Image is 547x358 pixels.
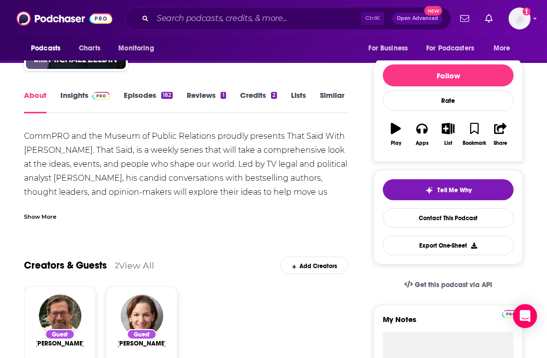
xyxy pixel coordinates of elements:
[240,90,277,113] a: Credits2
[426,41,474,55] span: For Podcasters
[24,259,107,272] a: Creators & Guests
[92,92,110,100] img: Podchaser Pro
[361,12,384,25] span: Ctrl K
[361,39,420,58] button: open menu
[509,7,531,29] img: User Profile
[24,39,73,58] button: open menu
[396,273,500,297] a: Get this podcast via API
[416,140,429,146] div: Apps
[79,41,100,55] span: Charts
[153,10,361,26] input: Search podcasts, credits, & more...
[45,329,75,340] div: Guest
[425,186,433,194] img: tell me why sparkle
[456,10,473,27] a: Show notifications dropdown
[125,7,451,30] div: Search podcasts, credits, & more...
[320,90,344,113] a: Similar
[435,116,461,152] button: List
[383,116,409,152] button: Play
[24,90,46,113] a: About
[221,92,226,99] div: 1
[16,9,112,28] img: Podchaser - Follow, Share and Rate Podcasts
[119,260,154,271] a: View All
[124,90,173,113] a: Episodes182
[463,140,486,146] div: Bookmark
[392,12,443,24] button: Open AdvancedNew
[35,340,85,348] a: Mark Salter
[494,140,507,146] div: Share
[31,41,60,55] span: Podcasts
[60,90,110,113] a: InsightsPodchaser Pro
[117,340,167,348] a: Anne Applebaum
[509,7,531,29] span: Logged in as calellac
[72,39,106,58] a: Charts
[397,16,438,21] span: Open Advanced
[39,295,81,337] img: Mark Salter
[187,90,226,113] a: Reviews1
[111,39,167,58] button: open menu
[368,41,408,55] span: For Business
[383,315,514,332] label: My Notes
[127,329,157,340] div: Guest
[502,310,520,318] img: Podchaser Pro
[481,10,497,27] a: Show notifications dropdown
[271,92,277,99] div: 2
[509,7,531,29] button: Show profile menu
[291,90,306,113] a: Lists
[383,179,514,200] button: tell me why sparkleTell Me Why
[280,257,348,274] div: Add Creators
[383,90,514,111] div: Rate
[383,208,514,228] a: Contact This Podcast
[424,6,442,15] span: New
[494,41,511,55] span: More
[415,281,492,289] span: Get this podcast via API
[383,236,514,255] button: Export One-Sheet
[513,304,537,328] div: Open Intercom Messenger
[117,340,167,348] span: [PERSON_NAME]
[523,7,531,15] svg: Add a profile image
[35,340,85,348] span: [PERSON_NAME]
[409,116,435,152] button: Apps
[115,261,119,270] div: 2
[121,295,163,337] img: Anne Applebaum
[383,64,514,86] button: Follow
[437,186,472,194] span: Tell Me Why
[487,39,523,58] button: open menu
[118,41,154,55] span: Monitoring
[461,116,487,152] button: Bookmark
[502,309,520,318] a: Pro website
[24,129,348,213] div: CommPRO and the Museum of Public Relations proudly presents That Said With [PERSON_NAME]. That Sa...
[161,92,173,99] div: 182
[488,116,514,152] button: Share
[391,140,401,146] div: Play
[444,140,452,146] div: List
[420,39,489,58] button: open menu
